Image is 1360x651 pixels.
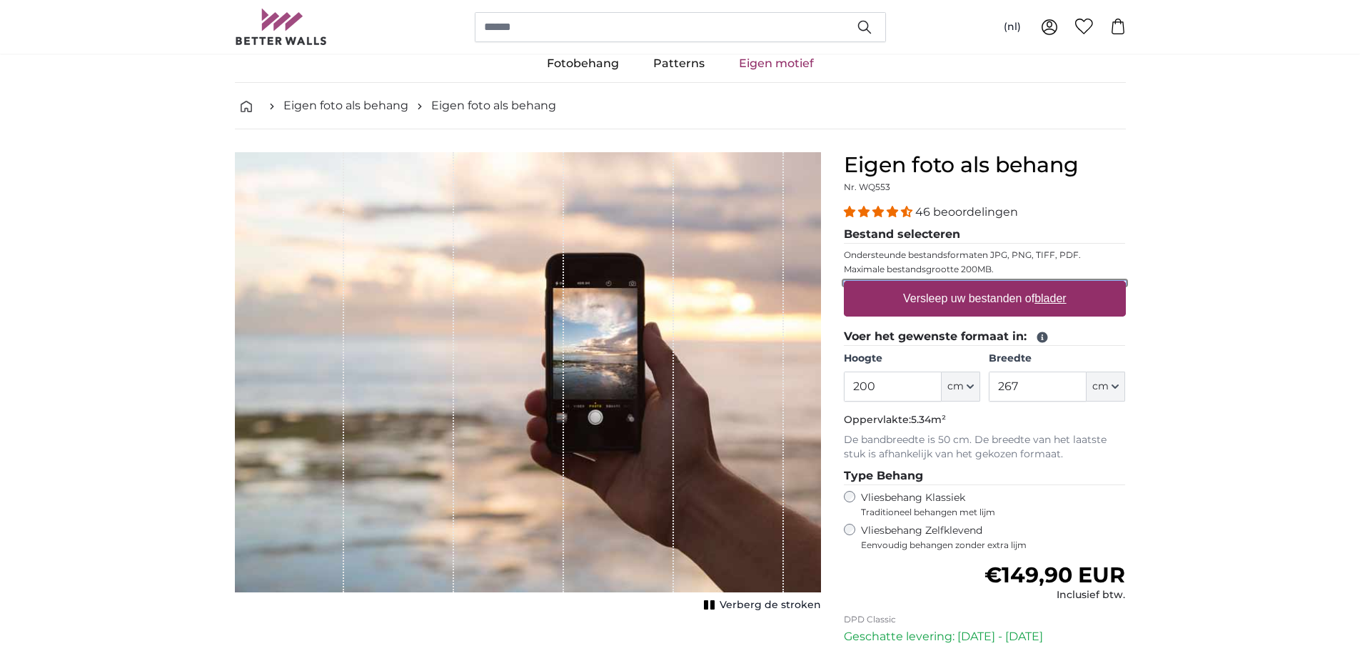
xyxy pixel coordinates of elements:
button: (nl) [992,14,1032,40]
span: 4.37 stars [844,205,915,219]
p: De bandbreedte is 50 cm. De breedte van het laatste stuk is afhankelijk van het gekozen formaat. [844,433,1126,462]
nav: breadcrumbs [235,83,1126,129]
label: Versleep uw bestanden of [897,284,1072,313]
span: 5.34m² [911,413,946,426]
span: cm [947,379,964,394]
label: Breedte [989,352,1125,366]
p: Oppervlakte: [844,413,1126,427]
legend: Type Behang [844,467,1126,485]
span: Nr. WQ553 [844,182,890,192]
span: 46 beoordelingen [915,205,1018,219]
label: Vliesbehang Zelfklevend [861,524,1126,551]
label: Vliesbehang Klassiek [861,491,1099,518]
legend: Voer het gewenste formaat in: [844,328,1126,346]
button: Verberg de stroken [700,595,821,615]
img: Betterwalls [235,9,328,45]
a: Eigen foto als behang [431,97,556,114]
span: Eenvoudig behangen zonder extra lijm [861,540,1126,551]
a: Patterns [636,45,722,82]
span: €149,90 EUR [984,562,1125,588]
p: Geschatte levering: [DATE] - [DATE] [844,628,1126,645]
a: Fotobehang [530,45,636,82]
button: cm [942,372,980,402]
a: Eigen foto als behang [283,97,408,114]
div: 1 of 1 [235,152,821,615]
button: cm [1087,372,1125,402]
span: Traditioneel behangen met lijm [861,507,1099,518]
span: Verberg de stroken [720,598,821,612]
p: Ondersteunde bestandsformaten JPG, PNG, TIFF, PDF. [844,249,1126,261]
a: Eigen motief [722,45,831,82]
u: blader [1034,292,1066,304]
h1: Eigen foto als behang [844,152,1126,178]
p: Maximale bestandsgrootte 200MB. [844,264,1126,275]
span: cm [1092,379,1109,394]
div: Inclusief btw. [984,588,1125,602]
label: Hoogte [844,352,980,366]
p: DPD Classic [844,614,1126,625]
legend: Bestand selecteren [844,226,1126,244]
